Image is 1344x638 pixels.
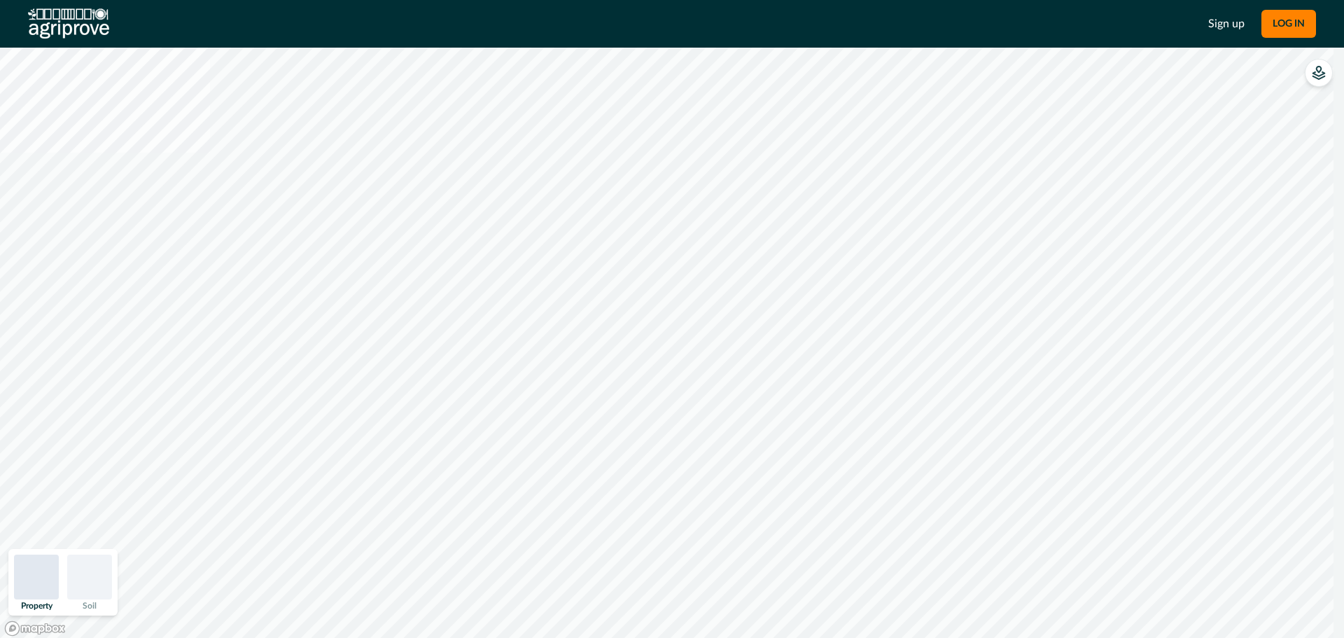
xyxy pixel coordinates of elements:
button: LOG IN [1261,10,1316,38]
a: Sign up [1208,15,1245,32]
p: Soil [83,602,97,610]
img: AgriProve logo [28,8,109,39]
p: Property [21,602,52,610]
a: Mapbox logo [4,620,66,637]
